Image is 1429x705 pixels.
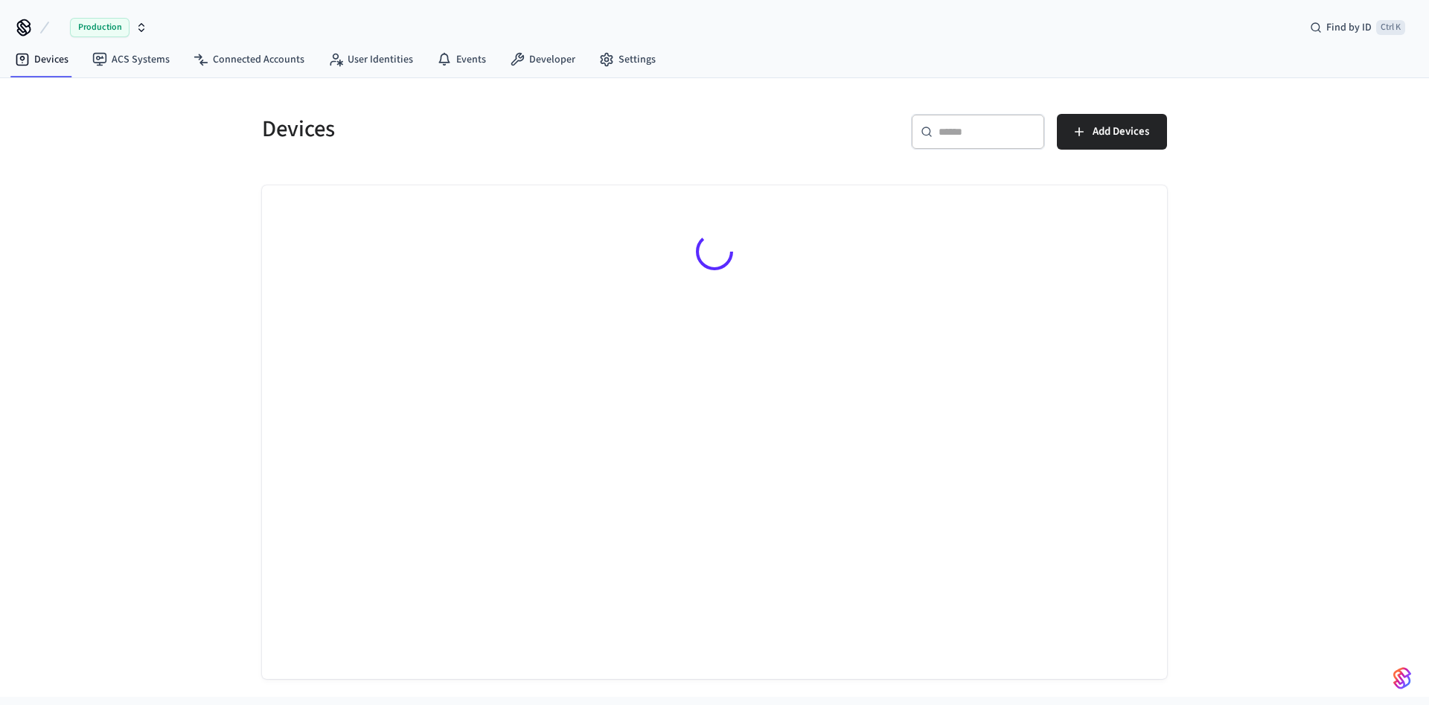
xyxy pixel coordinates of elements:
[262,114,706,144] h5: Devices
[1057,114,1167,150] button: Add Devices
[3,46,80,73] a: Devices
[316,46,425,73] a: User Identities
[1298,14,1417,41] div: Find by IDCtrl K
[1093,122,1149,141] span: Add Devices
[182,46,316,73] a: Connected Accounts
[1393,666,1411,690] img: SeamLogoGradient.69752ec5.svg
[70,18,130,37] span: Production
[587,46,668,73] a: Settings
[1326,20,1372,35] span: Find by ID
[498,46,587,73] a: Developer
[425,46,498,73] a: Events
[1376,20,1405,35] span: Ctrl K
[80,46,182,73] a: ACS Systems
